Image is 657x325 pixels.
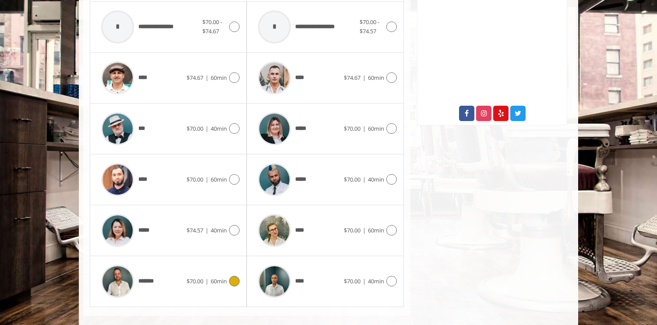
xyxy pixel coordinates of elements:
span: 40min [211,125,227,132]
span: | [363,226,366,234]
span: | [363,277,366,285]
span: $70.00 [344,277,360,285]
span: | [205,125,208,132]
span: $74.67 [344,74,360,82]
span: | [205,175,208,183]
span: | [363,125,366,132]
span: | [363,175,366,183]
span: $74.57 [187,226,203,234]
span: 40min [211,226,227,234]
span: $70.00 - $74.57 [360,18,379,35]
span: $70.00 [344,125,360,132]
span: 60min [211,175,227,183]
span: $70.00 - $74.67 [202,18,222,35]
span: 40min [368,175,384,183]
span: 40min [368,277,384,285]
span: $74.67 [187,74,203,82]
span: 60min [368,74,384,82]
span: | [205,74,208,82]
span: | [363,74,366,82]
span: | [205,226,208,234]
span: 60min [368,125,384,132]
span: $70.00 [344,226,360,234]
span: 60min [211,277,227,285]
span: | [205,277,208,285]
span: $70.00 [187,125,203,132]
span: 60min [211,74,227,82]
span: $70.00 [344,175,360,183]
span: $70.00 [187,277,203,285]
span: $70.00 [187,175,203,183]
span: 60min [368,226,384,234]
